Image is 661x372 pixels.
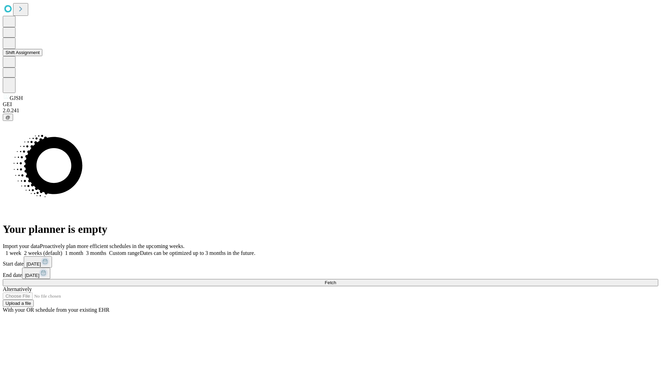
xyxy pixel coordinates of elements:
[3,256,658,268] div: Start date
[3,107,658,114] div: 2.0.241
[6,250,21,256] span: 1 week
[109,250,140,256] span: Custom range
[65,250,83,256] span: 1 month
[3,286,32,292] span: Alternatively
[40,243,185,249] span: Proactively plan more efficient schedules in the upcoming weeks.
[3,49,42,56] button: Shift Assignment
[3,268,658,279] div: End date
[10,95,23,101] span: GJSH
[3,300,34,307] button: Upload a file
[3,114,13,121] button: @
[24,250,62,256] span: 2 weeks (default)
[140,250,255,256] span: Dates can be optimized up to 3 months in the future.
[3,101,658,107] div: GEI
[3,307,109,313] span: With your OR schedule from your existing EHR
[22,268,50,279] button: [DATE]
[3,279,658,286] button: Fetch
[325,280,336,285] span: Fetch
[24,256,52,268] button: [DATE]
[27,261,41,267] span: [DATE]
[3,223,658,236] h1: Your planner is empty
[3,243,40,249] span: Import your data
[25,273,39,278] span: [DATE]
[6,115,10,120] span: @
[86,250,106,256] span: 3 months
